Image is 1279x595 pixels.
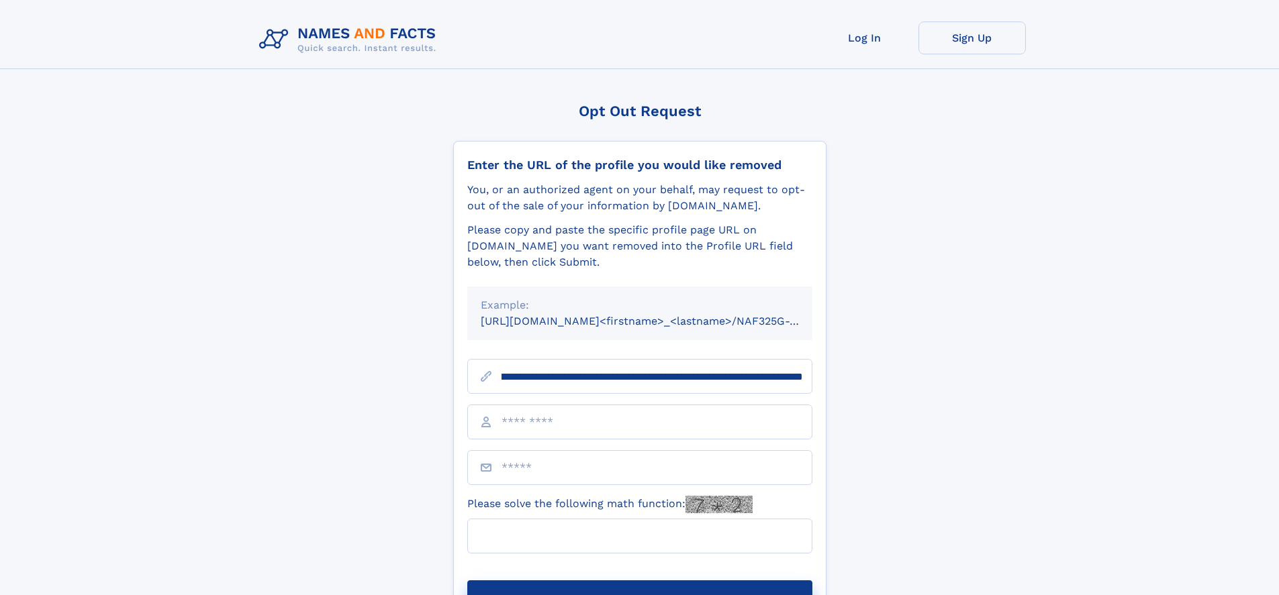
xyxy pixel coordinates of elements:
[254,21,447,58] img: Logo Names and Facts
[467,158,812,172] div: Enter the URL of the profile you would like removed
[481,297,799,313] div: Example:
[453,103,826,119] div: Opt Out Request
[467,182,812,214] div: You, or an authorized agent on your behalf, may request to opt-out of the sale of your informatio...
[467,496,753,513] label: Please solve the following math function:
[811,21,918,54] a: Log In
[467,222,812,270] div: Please copy and paste the specific profile page URL on [DOMAIN_NAME] you want removed into the Pr...
[481,315,838,327] small: [URL][DOMAIN_NAME]<firstname>_<lastname>/NAF325G-xxxxxxxx
[918,21,1026,54] a: Sign Up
